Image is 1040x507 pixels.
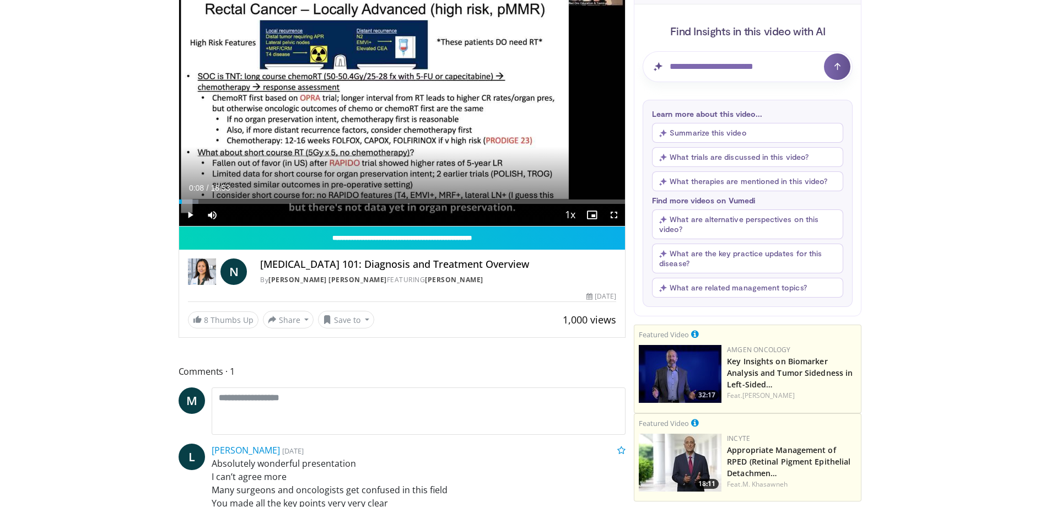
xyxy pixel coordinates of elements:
[727,445,850,478] a: Appropriate Management of RPED (Retinal Pigment Epithelial Detachmen…
[201,204,223,226] button: Mute
[559,204,581,226] button: Playback Rate
[639,434,721,492] img: dfb61434-267d-484a-acce-b5dc2d5ee040.150x105_q85_crop-smart_upscale.jpg
[695,390,719,400] span: 32:17
[586,292,616,301] div: [DATE]
[318,311,374,328] button: Save to
[652,147,843,167] button: What trials are discussed in this video?
[727,479,856,489] div: Feat.
[639,418,689,428] small: Featured Video
[179,199,626,204] div: Progress Bar
[652,123,843,143] button: Summarize this video
[179,204,201,226] button: Play
[742,391,795,400] a: [PERSON_NAME]
[727,391,856,401] div: Feat.
[207,184,209,192] span: /
[282,446,304,456] small: [DATE]
[188,258,217,285] img: Nina Niu Sanford
[563,313,616,326] span: 1,000 views
[260,275,616,285] div: By FEATURING
[695,479,719,489] span: 18:11
[204,315,208,325] span: 8
[639,434,721,492] a: 18:11
[652,209,843,239] button: What are alternative perspectives on this video?
[179,444,205,470] a: L
[260,258,616,271] h4: [MEDICAL_DATA] 101: Diagnosis and Treatment Overview
[639,330,689,339] small: Featured Video
[179,387,205,414] a: M
[220,258,247,285] a: N
[212,444,280,456] a: [PERSON_NAME]
[727,345,790,354] a: Amgen Oncology
[268,275,387,284] a: [PERSON_NAME] [PERSON_NAME]
[652,196,843,205] p: Find more videos on Vumedi
[652,278,843,298] button: What are related management topics?
[727,356,853,390] a: Key Insights on Biomarker Analysis and Tumor Sidedness in Left-Sided…
[603,204,625,226] button: Fullscreen
[211,184,230,192] span: 18:53
[179,364,626,379] span: Comments 1
[742,479,788,489] a: M. Khasawneh
[643,24,853,38] h4: Find Insights in this video with AI
[639,345,721,403] a: 32:17
[643,51,853,82] input: Question for AI
[652,244,843,273] button: What are the key practice updates for this disease?
[639,345,721,403] img: 5ecd434b-3529-46b9-a096-7519503420a4.png.150x105_q85_crop-smart_upscale.jpg
[652,171,843,191] button: What therapies are mentioned in this video?
[652,109,843,118] p: Learn more about this video...
[425,275,483,284] a: [PERSON_NAME]
[581,204,603,226] button: Enable picture-in-picture mode
[188,311,258,328] a: 8 Thumbs Up
[263,311,314,328] button: Share
[727,434,750,443] a: Incyte
[189,184,204,192] span: 0:08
